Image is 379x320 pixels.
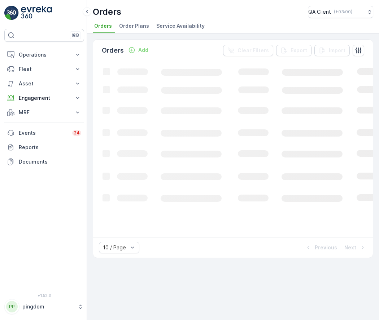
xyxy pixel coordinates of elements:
[156,22,205,30] span: Service Availability
[138,46,148,54] p: Add
[4,126,84,140] a: Events34
[4,48,84,62] button: Operations
[291,47,307,54] p: Export
[74,130,80,136] p: 34
[344,243,367,252] button: Next
[344,244,356,251] p: Next
[19,66,70,73] p: Fleet
[4,293,84,298] span: v 1.52.3
[238,47,269,54] p: Clear Filters
[19,129,68,137] p: Events
[4,91,84,105] button: Engagement
[334,9,352,15] p: ( +03:00 )
[21,6,52,20] img: logo_light-DOdMpM7g.png
[4,76,84,91] button: Asset
[4,62,84,76] button: Fleet
[19,144,81,151] p: Reports
[72,32,79,38] p: ⌘B
[314,45,350,56] button: Import
[4,140,84,155] a: Reports
[276,45,312,56] button: Export
[125,46,151,54] button: Add
[223,45,273,56] button: Clear Filters
[4,6,19,20] img: logo
[4,105,84,120] button: MRF
[4,299,84,314] button: PPpingdom
[308,8,331,15] p: QA Client
[94,22,112,30] span: Orders
[308,6,373,18] button: QA Client(+03:00)
[329,47,345,54] p: Import
[6,301,18,312] div: PP
[93,6,121,18] p: Orders
[119,22,149,30] span: Order Plans
[19,109,70,116] p: MRF
[19,51,70,58] p: Operations
[304,243,338,252] button: Previous
[4,155,84,169] a: Documents
[315,244,337,251] p: Previous
[102,45,124,55] p: Orders
[19,158,81,165] p: Documents
[19,80,70,87] p: Asset
[22,303,74,310] p: pingdom
[19,94,70,102] p: Engagement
